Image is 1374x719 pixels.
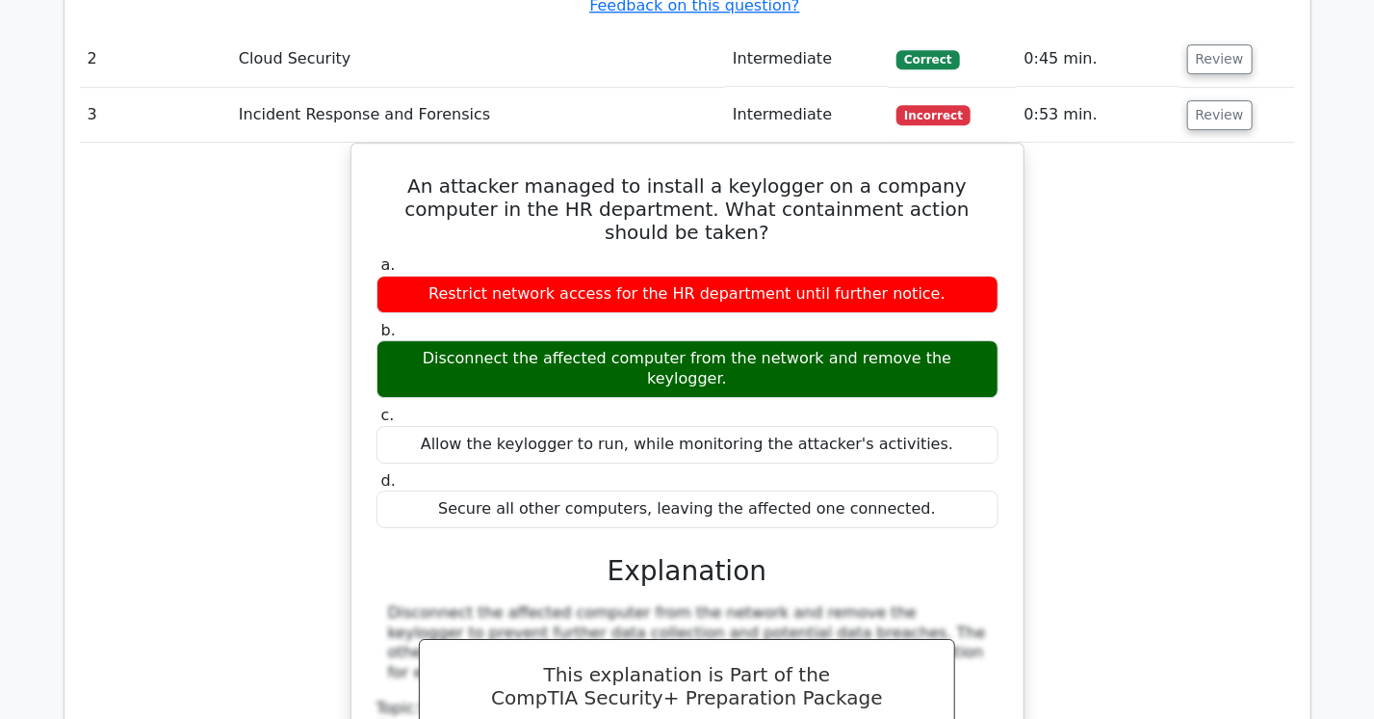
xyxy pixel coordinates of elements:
td: Incident Response and Forensics [231,88,725,143]
span: Incorrect [896,105,971,124]
div: Allow the keylogger to run, while monitoring the attacker's activities. [376,426,998,464]
td: 0:45 min. [1017,32,1180,87]
td: 2 [80,32,231,87]
button: Review [1187,100,1253,130]
button: Review [1187,44,1253,74]
td: Intermediate [725,88,889,143]
h5: An attacker managed to install a keylogger on a company computer in the HR department. What conta... [375,174,1000,244]
td: 0:53 min. [1017,88,1180,143]
td: 3 [80,88,231,143]
td: Intermediate [725,32,889,87]
span: Correct [896,50,959,69]
span: b. [381,321,396,339]
span: a. [381,255,396,274]
span: d. [381,471,396,490]
div: Secure all other computers, leaving the affected one connected. [376,491,998,528]
span: c. [381,406,395,424]
div: Disconnect the affected computer from the network and remove the keylogger to prevent further dat... [388,603,987,683]
h3: Explanation [388,555,987,588]
div: Restrict network access for the HR department until further notice. [376,276,998,313]
div: Topic: [376,699,998,719]
div: Disconnect the affected computer from the network and remove the keylogger. [376,340,998,398]
td: Cloud Security [231,32,725,87]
